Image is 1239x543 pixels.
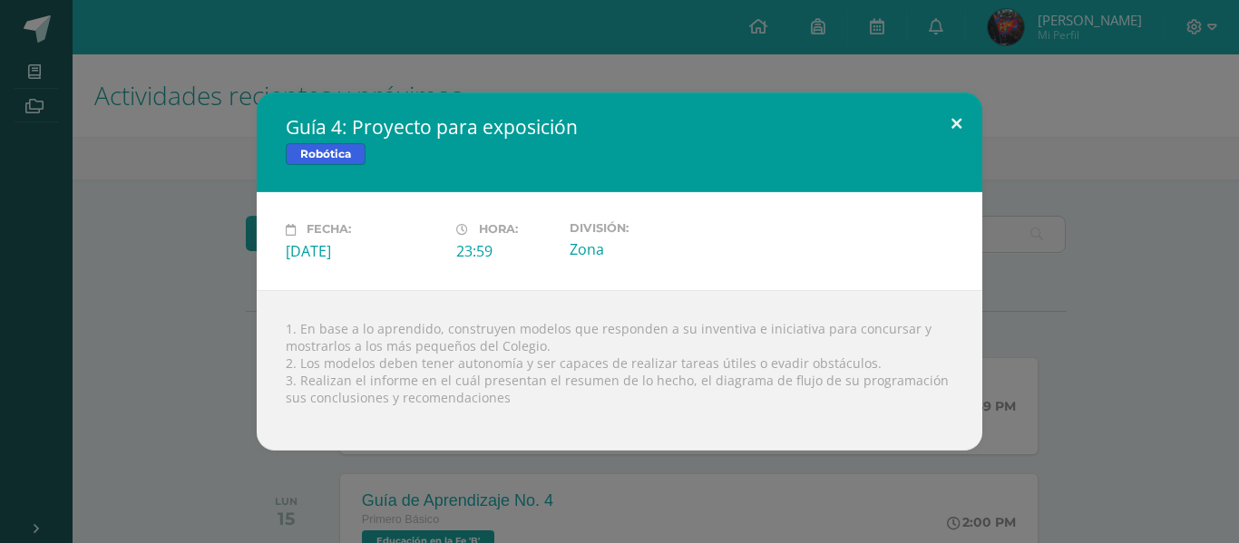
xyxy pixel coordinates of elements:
[286,241,442,261] div: [DATE]
[570,239,726,259] div: Zona
[456,241,555,261] div: 23:59
[479,223,518,237] span: Hora:
[570,221,726,235] label: División:
[931,92,982,154] button: Close (Esc)
[307,223,351,237] span: Fecha:
[286,143,366,165] span: Robótica
[257,290,982,451] div: 1. En base a lo aprendido, construyen modelos que responden a su inventiva e iniciativa para conc...
[286,114,953,140] h2: Guía 4: Proyecto para exposición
